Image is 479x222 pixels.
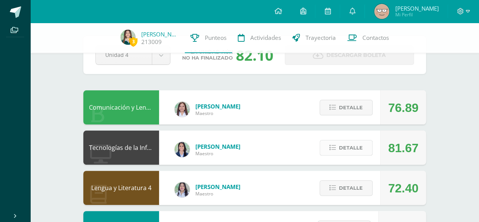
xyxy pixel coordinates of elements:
[195,183,240,191] span: [PERSON_NAME]
[175,182,190,197] img: df6a3bad71d85cf97c4a6d1acf904499.png
[175,142,190,157] img: 7489ccb779e23ff9f2c3e89c21f82ed0.png
[141,38,162,46] a: 213009
[83,171,159,205] div: Lengua y Literatura 4
[320,100,373,115] button: Detalle
[342,23,395,53] a: Contactos
[96,46,170,65] a: Unidad 4
[339,141,363,155] span: Detalle
[141,30,179,38] a: [PERSON_NAME] de
[232,23,287,53] a: Actividades
[388,91,418,125] div: 76.89
[105,46,142,64] span: Unidad 4
[195,102,240,110] span: [PERSON_NAME]
[339,181,363,195] span: Detalle
[195,143,240,150] span: [PERSON_NAME]
[195,191,240,197] span: Maestro
[326,46,386,65] span: Descargar boleta
[175,102,190,117] img: acecb51a315cac2de2e3deefdb732c9f.png
[388,131,418,165] div: 81.67
[195,150,240,157] span: Maestro
[195,110,240,117] span: Maestro
[205,34,226,42] span: Punteos
[320,140,373,156] button: Detalle
[129,37,137,46] span: 3
[185,23,232,53] a: Punteos
[339,101,363,115] span: Detalle
[120,30,136,45] img: fb2f8d492602f7e9b19479acfb25a763.png
[236,45,273,65] div: 82.10
[287,23,342,53] a: Trayectoria
[83,90,159,124] div: Comunicación y Lenguaje L3 Inglés 4
[306,34,336,42] span: Trayectoria
[83,131,159,165] div: Tecnologías de la Información y la Comunicación 4
[250,34,281,42] span: Actividades
[395,5,438,12] span: [PERSON_NAME]
[362,34,389,42] span: Contactos
[182,49,233,61] span: La unidad aún no ha finalizado
[320,180,373,196] button: Detalle
[374,4,389,19] img: a691934e245c096f0520ca704d26c750.png
[388,171,418,205] div: 72.40
[395,11,438,18] span: Mi Perfil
